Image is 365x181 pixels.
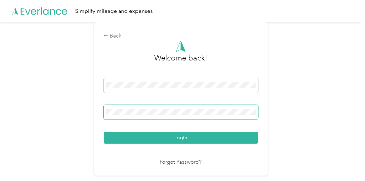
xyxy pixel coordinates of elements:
iframe: Everlance-gr Chat Button Frame [326,142,365,181]
button: Login [104,132,258,144]
div: Back [104,32,258,40]
h3: greeting [154,52,207,71]
div: Simplify mileage and expenses [75,7,153,16]
a: Forgot Password? [160,158,202,166]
